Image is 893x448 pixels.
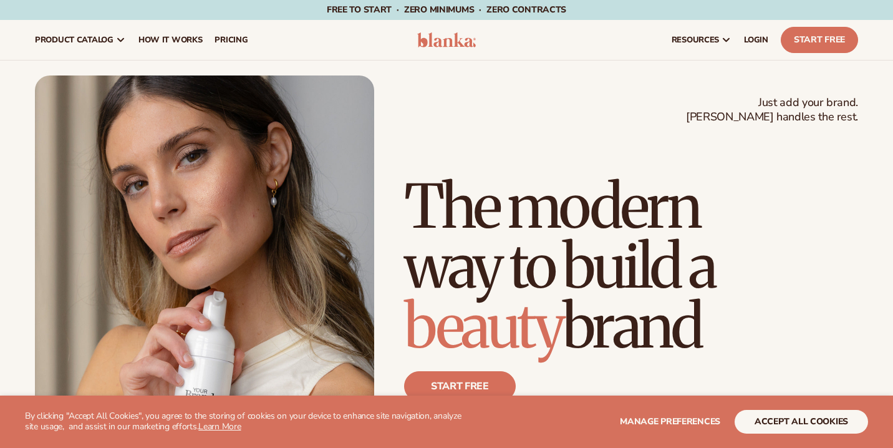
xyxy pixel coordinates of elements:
span: How It Works [138,35,203,45]
a: How It Works [132,20,209,60]
p: By clicking "Accept All Cookies", you agree to the storing of cookies on your device to enhance s... [25,411,464,432]
img: logo [417,32,476,47]
button: Manage preferences [620,410,720,434]
h1: The modern way to build a brand [404,177,858,356]
span: Just add your brand. [PERSON_NAME] handles the rest. [686,95,858,125]
button: accept all cookies [735,410,868,434]
span: beauty [404,289,562,364]
a: Start Free [781,27,858,53]
span: Free to start · ZERO minimums · ZERO contracts [327,4,566,16]
a: resources [665,20,738,60]
a: Start free [404,371,516,401]
span: pricing [215,35,248,45]
a: pricing [208,20,254,60]
span: LOGIN [744,35,768,45]
a: LOGIN [738,20,775,60]
span: product catalog [35,35,113,45]
a: Learn More [198,421,241,432]
a: product catalog [29,20,132,60]
span: Manage preferences [620,416,720,427]
span: resources [672,35,719,45]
